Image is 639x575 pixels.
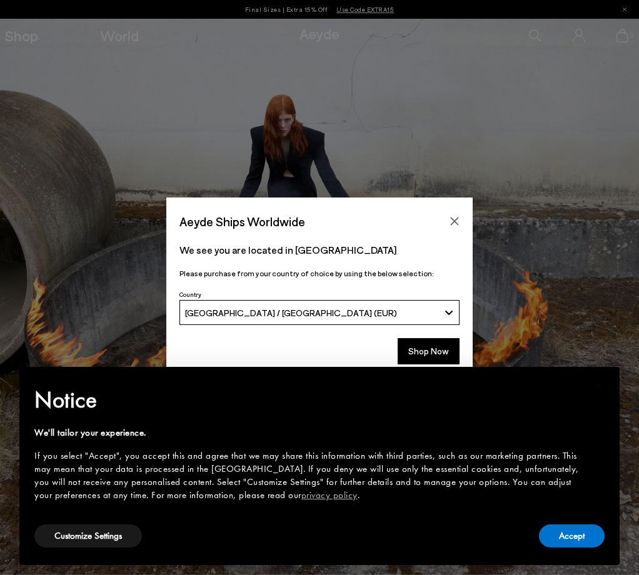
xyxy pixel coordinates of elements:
[301,489,358,501] a: privacy policy
[34,524,142,547] button: Customize Settings
[179,242,460,257] p: We see you are located in [GEOGRAPHIC_DATA]
[34,384,585,416] h2: Notice
[585,371,615,401] button: Close this notice
[398,338,460,364] button: Shop Now
[539,524,605,547] button: Accept
[34,449,585,502] div: If you select "Accept", you accept this and agree that we may share this information with third p...
[179,267,460,279] p: Please purchase from your country of choice by using the below selection:
[34,426,585,439] div: We'll tailor your experience.
[596,376,604,395] span: ×
[445,212,464,231] button: Close
[179,291,201,298] span: Country
[179,211,305,232] span: Aeyde Ships Worldwide
[185,307,397,318] span: [GEOGRAPHIC_DATA] / [GEOGRAPHIC_DATA] (EUR)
